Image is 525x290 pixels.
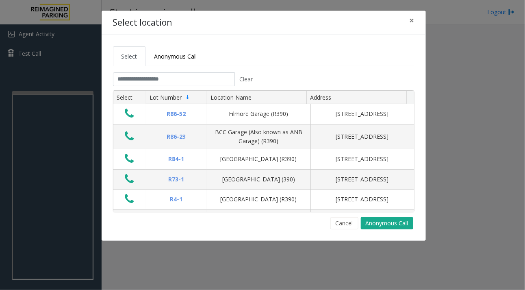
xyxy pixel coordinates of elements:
div: [GEOGRAPHIC_DATA] (R390) [212,195,306,204]
div: R86-52 [151,109,202,118]
span: Anonymous Call [154,52,197,60]
div: R4-1 [151,195,202,204]
button: Cancel [330,217,358,229]
div: [STREET_ADDRESS] [316,132,409,141]
th: Select [113,91,146,105]
div: R73-1 [151,175,202,184]
span: Lot Number [150,94,182,101]
div: [GEOGRAPHIC_DATA] (R390) [212,155,306,164]
span: Address [310,94,331,101]
button: Close [404,11,420,31]
h4: Select location [113,16,172,29]
div: [STREET_ADDRESS] [316,155,409,164]
div: R86-23 [151,132,202,141]
span: Location Name [210,94,252,101]
div: [STREET_ADDRESS] [316,195,409,204]
div: Filmore Garage (R390) [212,109,306,118]
span: Select [121,52,137,60]
div: [STREET_ADDRESS] [316,175,409,184]
span: Sortable [184,94,191,100]
div: BCC Garage (Also known as ANB Garage) (R390) [212,128,306,146]
div: R84-1 [151,155,202,164]
button: Anonymous Call [361,217,413,229]
div: [STREET_ADDRESS] [316,109,409,118]
div: [GEOGRAPHIC_DATA] (390) [212,175,306,184]
div: Data table [113,91,414,212]
span: × [410,15,414,26]
button: Clear [235,72,258,86]
ul: Tabs [113,46,414,66]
